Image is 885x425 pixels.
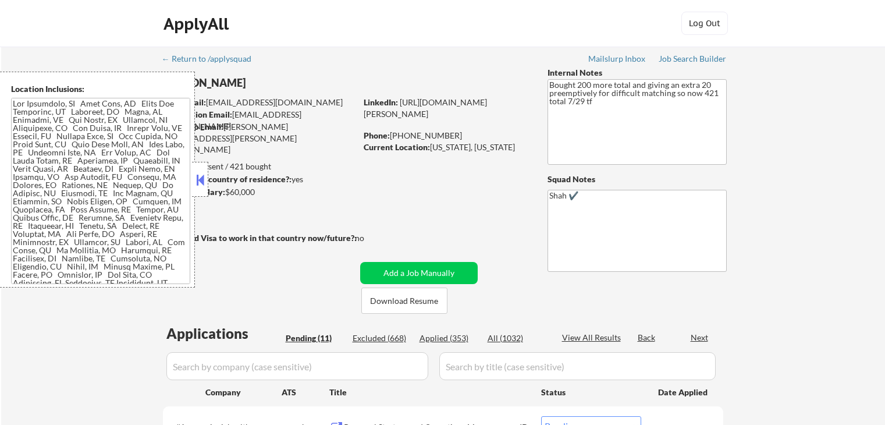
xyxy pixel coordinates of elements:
[420,332,478,344] div: Applied (353)
[162,174,292,184] strong: Can work in country of residence?:
[163,121,356,155] div: [PERSON_NAME][EMAIL_ADDRESS][PERSON_NAME][DOMAIN_NAME]
[361,288,447,314] button: Download Resume
[588,54,646,66] a: Mailslurp Inbox
[162,55,262,63] div: ← Return to /applysquad
[364,97,487,119] a: [URL][DOMAIN_NAME][PERSON_NAME]
[163,233,357,243] strong: Will need Visa to work in that country now/future?:
[548,67,727,79] div: Internal Notes
[353,332,411,344] div: Excluded (668)
[164,109,356,132] div: [EMAIL_ADDRESS][DOMAIN_NAME]
[691,332,709,343] div: Next
[548,173,727,185] div: Squad Notes
[163,76,402,90] div: [PERSON_NAME]
[439,352,716,380] input: Search by title (case sensitive)
[681,12,728,35] button: Log Out
[162,161,356,172] div: 353 sent / 421 bought
[659,55,727,63] div: Job Search Builder
[364,142,430,152] strong: Current Location:
[355,232,388,244] div: no
[329,387,530,398] div: Title
[364,130,390,140] strong: Phone:
[162,173,353,185] div: yes
[166,352,428,380] input: Search by company (case sensitive)
[360,262,478,284] button: Add a Job Manually
[166,327,282,341] div: Applications
[638,332,656,343] div: Back
[205,387,282,398] div: Company
[162,186,356,198] div: $60,000
[286,332,344,344] div: Pending (11)
[488,332,546,344] div: All (1032)
[364,97,398,107] strong: LinkedIn:
[658,387,709,398] div: Date Applied
[282,387,329,398] div: ATS
[659,54,727,66] a: Job Search Builder
[164,14,232,34] div: ApplyAll
[364,141,528,153] div: [US_STATE], [US_STATE]
[11,83,190,95] div: Location Inclusions:
[562,332,624,343] div: View All Results
[588,55,646,63] div: Mailslurp Inbox
[164,97,356,108] div: [EMAIL_ADDRESS][DOMAIN_NAME]
[541,381,641,402] div: Status
[162,54,262,66] a: ← Return to /applysquad
[364,130,528,141] div: [PHONE_NUMBER]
